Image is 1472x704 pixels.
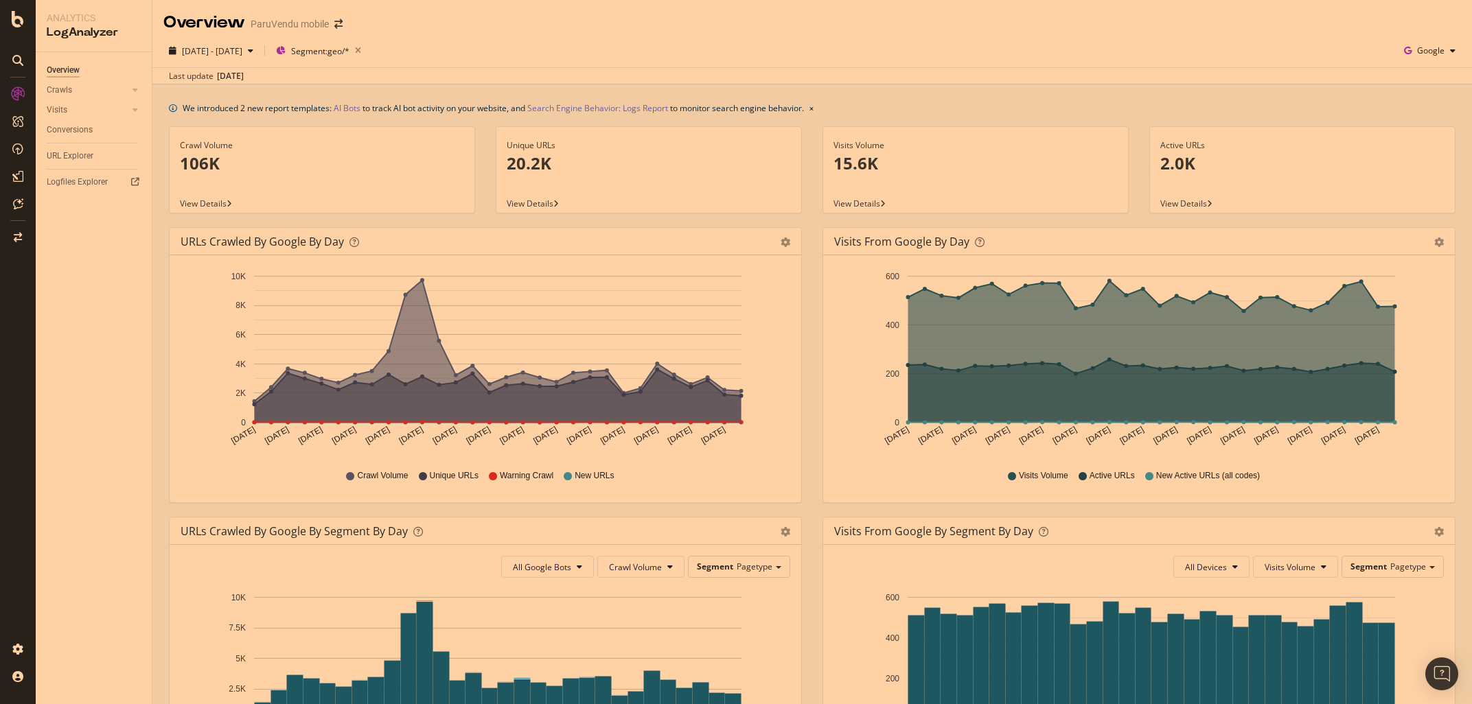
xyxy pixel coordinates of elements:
[781,237,790,247] div: gear
[597,556,685,578] button: Crawl Volume
[180,152,464,175] p: 106K
[1350,561,1387,572] span: Segment
[182,45,242,57] span: [DATE] - [DATE]
[781,527,790,537] div: gear
[1118,425,1146,446] text: [DATE]
[886,674,899,684] text: 200
[357,470,408,482] span: Crawl Volume
[1160,198,1207,209] span: View Details
[1185,561,1227,573] span: All Devices
[833,152,1118,175] p: 15.6K
[334,19,343,29] div: arrow-right-arrow-left
[229,684,246,694] text: 2.5K
[1090,470,1135,482] span: Active URLs
[235,360,246,369] text: 4K
[666,425,693,446] text: [DATE]
[263,425,290,446] text: [DATE]
[231,272,246,281] text: 10K
[950,425,978,446] text: [DATE]
[47,103,67,117] div: Visits
[834,266,1444,457] svg: A chart.
[47,63,142,78] a: Overview
[1417,45,1445,56] span: Google
[1185,425,1212,446] text: [DATE]
[1019,470,1068,482] span: Visits Volume
[984,425,1011,446] text: [DATE]
[1173,556,1250,578] button: All Devices
[917,425,944,446] text: [DATE]
[1434,237,1444,247] div: gear
[806,98,817,118] button: close banner
[47,149,93,163] div: URL Explorer
[886,633,899,643] text: 400
[599,425,626,446] text: [DATE]
[169,70,244,82] div: Last update
[1219,425,1246,446] text: [DATE]
[632,425,660,446] text: [DATE]
[364,425,391,446] text: [DATE]
[507,139,791,152] div: Unique URLs
[886,369,899,379] text: 200
[181,235,344,248] div: URLs Crawled by Google by day
[229,425,257,446] text: [DATE]
[500,470,553,482] span: Warning Crawl
[163,11,245,34] div: Overview
[531,425,559,446] text: [DATE]
[235,301,246,311] text: 8K
[609,561,662,573] span: Crawl Volume
[47,83,72,97] div: Crawls
[47,103,128,117] a: Visits
[1156,470,1260,482] span: New Active URLs (all codes)
[834,524,1033,538] div: Visits from Google By Segment By Day
[47,123,142,137] a: Conversions
[235,330,246,340] text: 6K
[527,101,668,115] a: Search Engine Behavior: Logs Report
[251,17,329,31] div: ParuVendu mobile
[169,101,1456,115] div: info banner
[513,561,571,573] span: All Google Bots
[507,152,791,175] p: 20.2K
[895,418,899,427] text: 0
[330,425,358,446] text: [DATE]
[1390,561,1426,572] span: Pagetype
[398,425,425,446] text: [DATE]
[235,654,246,664] text: 5K
[47,11,141,25] div: Analytics
[229,623,246,633] text: 7.5K
[1253,556,1338,578] button: Visits Volume
[47,175,142,189] a: Logfiles Explorer
[297,425,324,446] text: [DATE]
[575,470,614,482] span: New URLs
[1252,425,1280,446] text: [DATE]
[47,63,80,78] div: Overview
[834,235,969,248] div: Visits from Google by day
[163,40,259,62] button: [DATE] - [DATE]
[1286,425,1313,446] text: [DATE]
[217,70,244,82] div: [DATE]
[180,139,464,152] div: Crawl Volume
[1265,561,1315,573] span: Visits Volume
[334,101,360,115] a: AI Bots
[183,101,804,115] div: We introduced 2 new report templates: to track AI bot activity on your website, and to monitor se...
[181,266,790,457] svg: A chart.
[1160,139,1445,152] div: Active URLs
[47,123,93,137] div: Conversions
[47,149,142,163] a: URL Explorer
[700,425,727,446] text: [DATE]
[737,561,772,572] span: Pagetype
[1353,425,1381,446] text: [DATE]
[1085,425,1112,446] text: [DATE]
[1434,527,1444,537] div: gear
[1160,152,1445,175] p: 2.0K
[883,425,910,446] text: [DATE]
[1425,657,1458,690] div: Open Intercom Messenger
[886,320,899,330] text: 400
[507,198,553,209] span: View Details
[235,388,246,398] text: 2K
[565,425,593,446] text: [DATE]
[181,524,408,538] div: URLs Crawled by Google By Segment By Day
[47,175,108,189] div: Logfiles Explorer
[1320,425,1347,446] text: [DATE]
